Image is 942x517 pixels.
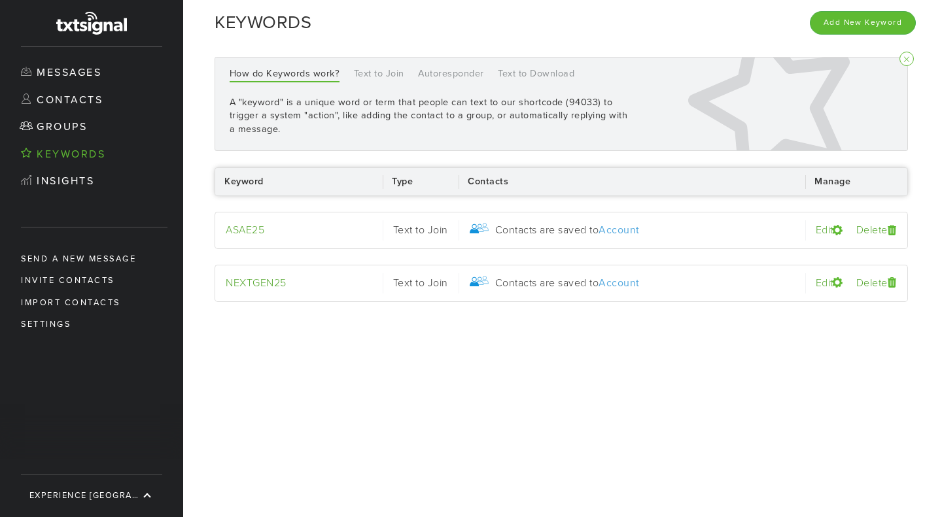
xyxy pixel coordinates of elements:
a: Autoresponder [418,67,484,82]
a: Delete [856,276,897,290]
a: How do Keywords work? [230,67,340,82]
a: Text to Download [498,67,574,82]
button: Add New Keyword [810,11,916,34]
div: Contacts are saved to [495,276,643,291]
th: Contacts [459,167,805,196]
td: Text to Join [383,265,459,302]
a: NEXTGEN25 [226,276,287,290]
div: Account [599,276,640,291]
section: A "keyword" is a unique word or term that people can text to our shortcode (94033) to trigger a s... [230,96,628,137]
a: Edit [816,224,843,237]
td: Text to Join [383,212,459,249]
a: Text to Join [354,67,404,82]
a: Edit [816,276,843,290]
th: Keyword [215,167,383,196]
div: Contacts are saved to [495,223,643,238]
th: Manage [805,167,908,196]
th: Type [383,167,459,196]
a: Delete [856,224,897,237]
div: Account [599,223,640,238]
a: ASAE25 [226,224,264,237]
